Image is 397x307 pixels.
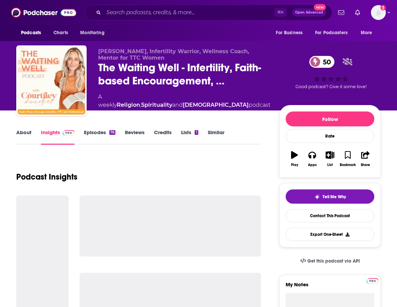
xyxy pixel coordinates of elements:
[361,28,372,38] span: More
[208,129,224,145] a: Similar
[274,8,287,17] span: ⌘ K
[286,209,374,222] a: Contact This Podcast
[371,5,386,20] button: Show profile menu
[291,163,298,167] div: Play
[323,194,346,200] span: Tell Me Why
[16,172,78,182] h1: Podcast Insights
[276,28,303,38] span: For Business
[286,189,374,204] button: tell me why sparkleTell Me Why
[292,8,326,17] button: Open AdvancedNew
[109,130,115,135] div: 76
[75,26,113,39] button: open menu
[80,28,104,38] span: Monitoring
[98,93,270,109] div: A weekly podcast
[286,111,374,126] button: Follow
[340,163,356,167] div: Bookmark
[11,6,76,19] img: Podchaser - Follow, Share and Rate Podcasts
[308,163,317,167] div: Apps
[41,129,74,145] a: InsightsPodchaser Pro
[63,130,74,136] img: Podchaser Pro
[172,102,183,108] span: and
[286,281,374,293] label: My Notes
[339,147,356,171] button: Bookmark
[49,26,72,39] a: Charts
[183,102,249,108] a: [DEMOGRAPHIC_DATA]
[140,102,141,108] span: ,
[380,5,386,11] svg: Add a profile image
[84,129,115,145] a: Episodes76
[371,5,386,20] span: Logged in as shcarlos
[181,129,198,145] a: Lists1
[367,277,378,284] a: Pro website
[315,28,348,38] span: For Podcasters
[104,7,274,18] input: Search podcasts, credits, & more...
[307,258,360,264] span: Get this podcast via API
[352,7,363,18] a: Show notifications dropdown
[18,47,85,115] img: The Waiting Well - Infertility, Faith-based Encouragement, Trying to Conceive, Fertility
[314,194,320,200] img: tell me why sparkle
[356,26,381,39] button: open menu
[295,84,367,89] span: Good podcast? Give it some love!
[295,11,323,14] span: Open Advanced
[53,28,68,38] span: Charts
[195,130,198,135] div: 1
[281,48,381,97] div: 50Good podcast? Give it some love!
[85,5,332,20] div: Search podcasts, credits, & more...
[286,147,303,171] button: Play
[327,163,333,167] div: List
[309,56,334,68] a: 50
[303,147,321,171] button: Apps
[367,278,378,284] img: Podchaser Pro
[321,147,339,171] button: List
[286,228,374,241] button: Export One-Sheet
[316,56,334,68] span: 50
[21,28,41,38] span: Podcasts
[125,129,145,145] a: Reviews
[295,253,365,269] a: Get this podcast via API
[271,26,311,39] button: open menu
[16,26,50,39] button: open menu
[16,129,31,145] a: About
[361,163,370,167] div: Share
[357,147,374,171] button: Share
[117,102,140,108] a: Religion
[154,129,172,145] a: Credits
[98,48,249,61] span: [PERSON_NAME], Infertility Warrior, Wellness Coach, Mentor for TTC Women
[314,4,326,11] span: New
[141,102,172,108] a: Spirituality
[335,7,347,18] a: Show notifications dropdown
[371,5,386,20] img: User Profile
[286,129,374,143] div: Rate
[311,26,357,39] button: open menu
